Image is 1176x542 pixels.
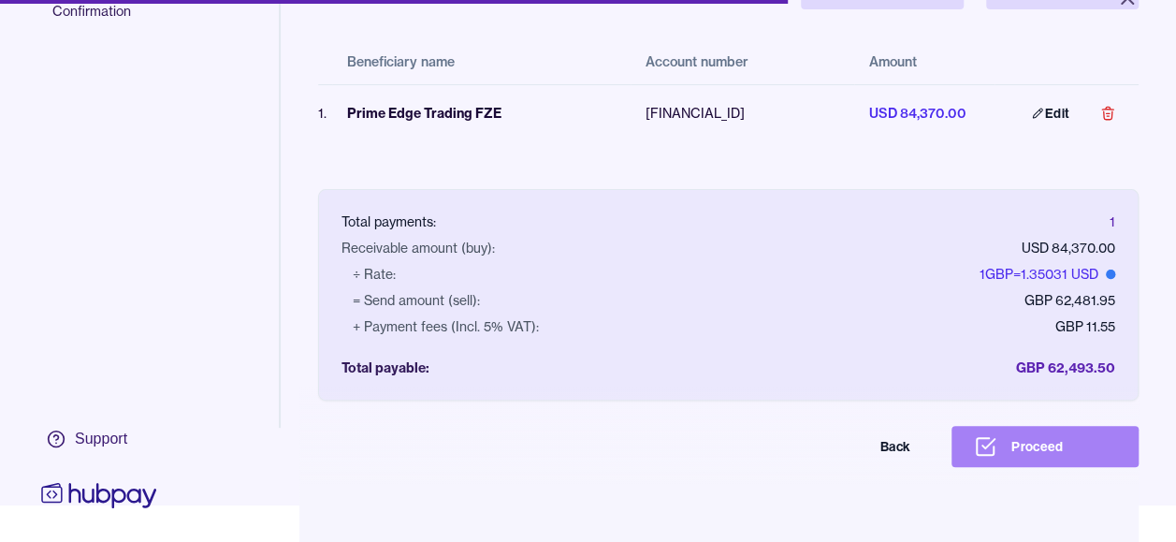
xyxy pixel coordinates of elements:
[341,239,495,257] div: Receivable amount (buy):
[1022,239,1115,257] div: USD 84,370.00
[631,84,853,141] td: [FINANCIAL_ID]
[353,291,480,310] div: = Send amount (sell):
[318,84,332,141] td: 1 .
[353,265,396,284] div: ÷ Rate:
[1110,212,1115,231] div: 1
[1024,291,1115,310] div: GBP 62,481.95
[341,359,429,377] div: Total payable:
[353,317,539,336] div: + Payment fees (Incl. 5% VAT):
[52,2,131,36] span: Confirmation
[332,84,631,141] td: Prime Edge Trading FZE
[951,426,1139,467] button: Proceed
[1016,359,1115,377] div: GBP 62,493.50
[1009,93,1092,134] a: Edit
[746,426,933,467] button: Back
[631,39,853,84] th: Account number
[37,419,161,459] a: Support
[332,39,631,84] th: Beneficiary name
[854,84,995,141] td: USD 84,370.00
[980,265,1115,284] div: 1 GBP = 1.35031 USD
[854,39,995,84] th: Amount
[1055,317,1115,336] div: GBP 11.55
[341,212,436,231] div: Total payments:
[75,429,127,449] div: Support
